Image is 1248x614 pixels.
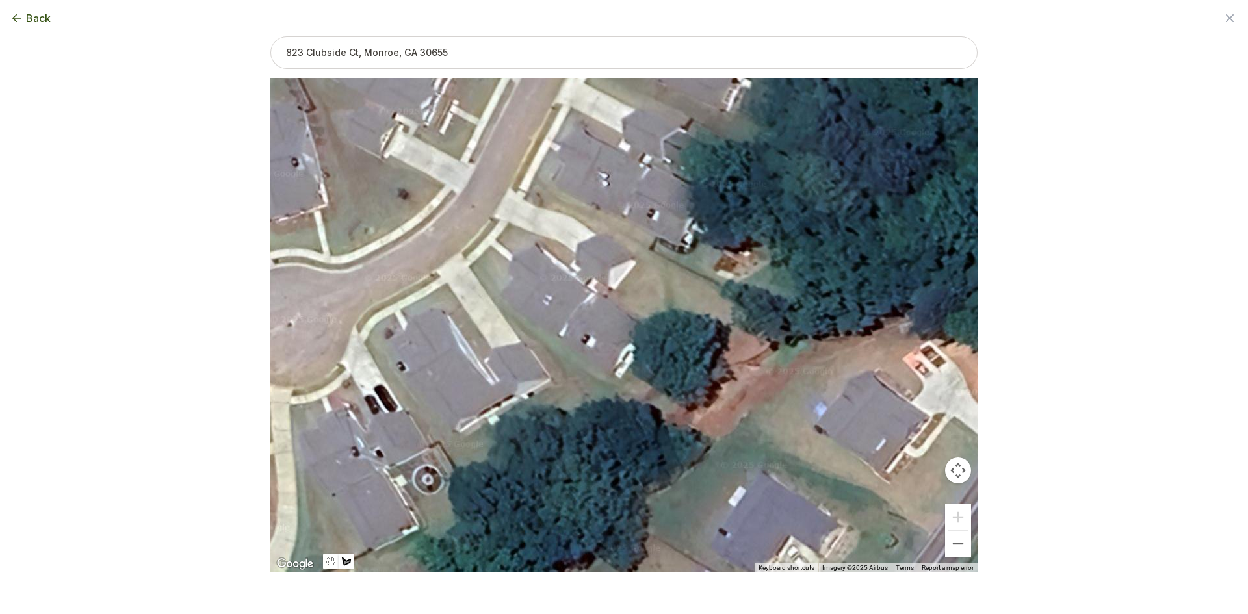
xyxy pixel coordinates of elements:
[274,556,317,572] a: Open this area in Google Maps (opens a new window)
[896,564,914,571] a: Terms (opens in new tab)
[323,554,339,569] button: Stop drawing
[339,554,354,569] button: Draw a shape
[270,36,978,69] input: 823 Clubside Ct, Monroe, GA 30655
[945,457,971,483] button: Map camera controls
[945,504,971,530] button: Zoom in
[945,531,971,557] button: Zoom out
[922,564,974,571] a: Report a map error
[274,556,317,572] img: Google
[26,10,51,26] span: Back
[822,564,888,571] span: Imagery ©2025 Airbus
[10,10,51,26] button: Back
[759,563,814,572] button: Keyboard shortcuts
